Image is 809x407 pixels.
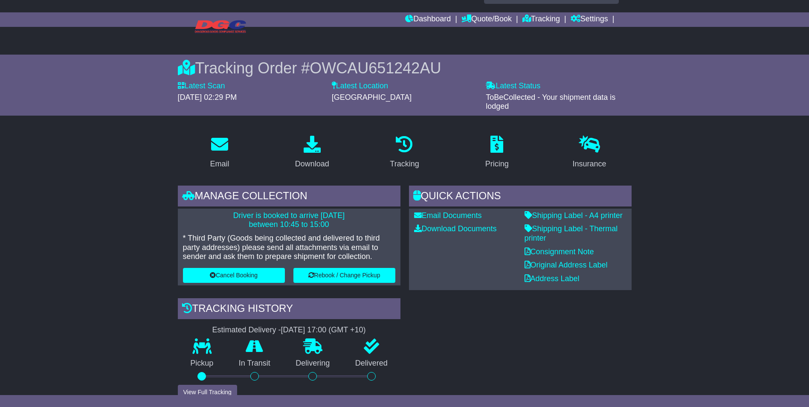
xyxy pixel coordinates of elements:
a: Shipping Label - Thermal printer [525,224,618,242]
label: Latest Scan [178,81,225,91]
p: * Third Party (Goods being collected and delivered to third party addresses) please send all atta... [183,234,395,262]
div: Insurance [573,158,606,170]
p: Pickup [178,359,226,368]
div: Quick Actions [409,186,632,209]
a: Email Documents [414,211,482,220]
a: Settings [571,12,608,27]
a: Download Documents [414,224,497,233]
button: Cancel Booking [183,268,285,283]
a: Original Address Label [525,261,608,269]
label: Latest Location [332,81,388,91]
div: Tracking Order # [178,59,632,77]
a: Download [290,133,335,173]
p: Delivered [342,359,400,368]
button: View Full Tracking [178,385,237,400]
div: Pricing [485,158,509,170]
a: Address Label [525,274,580,283]
a: Tracking [522,12,560,27]
a: Quote/Book [461,12,512,27]
span: OWCAU651242AU [310,59,441,77]
div: Tracking history [178,298,400,321]
span: ToBeCollected - Your shipment data is lodged [486,93,615,111]
a: Consignment Note [525,247,594,256]
p: Driver is booked to arrive [DATE] between 10:45 to 15:00 [183,211,395,230]
div: Tracking [390,158,419,170]
button: Rebook / Change Pickup [293,268,395,283]
span: [GEOGRAPHIC_DATA] [332,93,412,102]
div: Download [295,158,329,170]
p: In Transit [226,359,283,368]
div: Email [210,158,229,170]
a: Email [204,133,235,173]
div: Manage collection [178,186,400,209]
div: [DATE] 17:00 (GMT +10) [281,326,366,335]
div: Estimated Delivery - [178,326,400,335]
a: Tracking [384,133,424,173]
a: Insurance [567,133,612,173]
label: Latest Status [486,81,540,91]
a: Dashboard [405,12,451,27]
a: Pricing [480,133,514,173]
a: Shipping Label - A4 printer [525,211,623,220]
p: Delivering [283,359,343,368]
span: [DATE] 02:29 PM [178,93,237,102]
